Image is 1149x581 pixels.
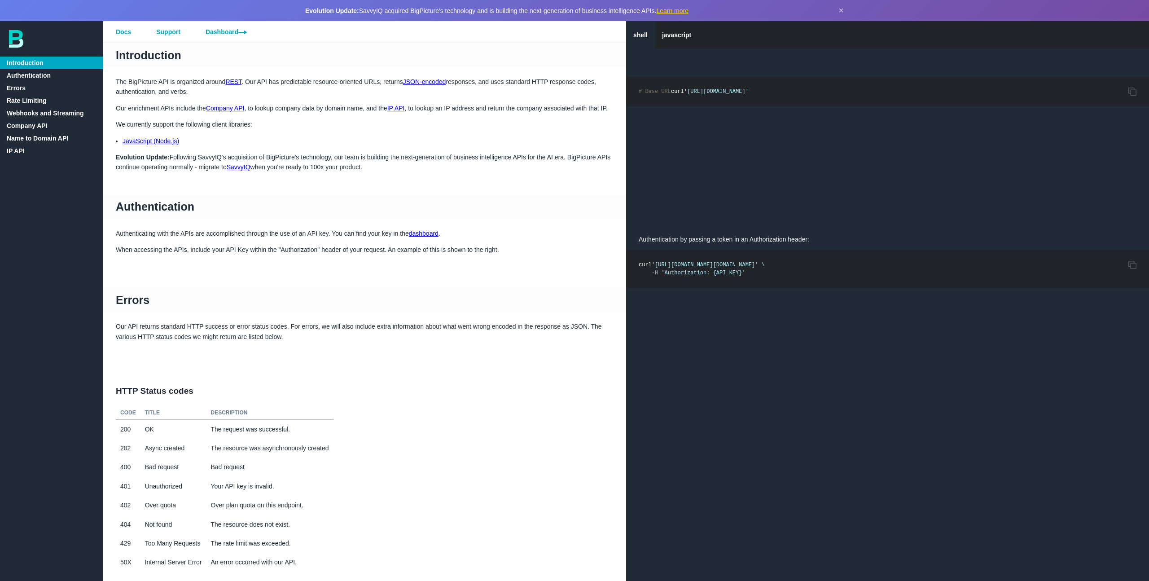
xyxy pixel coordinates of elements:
[140,515,206,534] td: Not found
[684,88,749,95] span: '[URL][DOMAIN_NAME]'
[103,103,626,113] p: Our enrichment APIs include the , to lookup company data by domain name, and the , to lookup an I...
[305,7,359,14] strong: Evolution Update:
[116,439,140,458] td: 202
[639,88,671,95] span: # Base URL
[661,270,745,276] span: 'Authorization: {API_KEY}'
[626,21,655,49] a: shell
[626,229,1149,250] p: Authentication by passing a token in an Authorization header:
[206,477,333,496] td: Your API key is invalid.
[206,496,333,515] td: Over plan quota on this endpoint.
[116,534,140,553] td: 429
[116,154,170,161] strong: Evolution Update:
[116,515,140,534] td: 404
[639,88,749,95] code: curl
[305,7,689,14] span: SavvyIQ acquired BigPicture's technology and is building the next-generation of business intellig...
[193,21,259,43] a: Dashboard
[206,534,333,553] td: The rate limit was exceeded.
[116,553,140,572] td: 50X
[103,152,626,172] p: Following SavvyIQ's acquisition of BigPicture's technology, our team is building the next-generat...
[140,439,206,458] td: Async created
[103,195,626,219] h1: Authentication
[206,406,333,420] th: Description
[116,419,140,439] td: 200
[206,515,333,534] td: The resource does not exist.
[116,406,140,420] th: Code
[103,376,626,406] h2: HTTP Status codes
[103,245,626,255] p: When accessing the APIs, include your API Key within the "Authorization" header of your request. ...
[116,477,140,496] td: 401
[103,21,144,43] a: Docs
[387,105,405,112] a: IP API
[838,5,844,16] button: Dismiss announcement
[140,477,206,496] td: Unauthorized
[140,534,206,553] td: Too Many Requests
[206,553,333,572] td: An error occurred with our API.
[206,105,245,112] a: Company API
[103,77,626,97] p: The BigPicture API is organized around . Our API has predictable resource-oriented URLs, returns ...
[144,21,193,43] a: Support
[656,7,689,14] a: Learn more
[652,270,658,276] span: -H
[116,496,140,515] td: 402
[227,163,250,171] a: SavvyIQ
[116,458,140,476] td: 400
[206,458,333,476] td: Bad request
[123,137,179,145] a: JavaScript (Node.js)
[652,262,759,268] span: '[URL][DOMAIN_NAME][DOMAIN_NAME]'
[206,419,333,439] td: The request was successful.
[655,21,698,49] a: javascript
[140,553,206,572] td: Internal Server Error
[140,458,206,476] td: Bad request
[140,496,206,515] td: Over quota
[103,43,626,67] h1: Introduction
[206,439,333,458] td: The resource was asynchronously created
[9,30,23,48] img: bp-logo-B-teal.svg
[140,406,206,420] th: Title
[140,419,206,439] td: OK
[762,262,765,268] span: \
[409,230,439,237] a: dashboard
[103,288,626,312] h1: Errors
[103,119,626,129] p: We currently support the following client libraries:
[103,229,626,238] p: Authenticating with the APIs are accomplished through the use of an API key. You can find your ke...
[403,78,446,85] a: JSON-encoded
[639,262,765,276] code: curl
[103,321,626,342] p: Our API returns standard HTTP success or error status codes. For errors, we will also include ext...
[225,78,241,85] a: REST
